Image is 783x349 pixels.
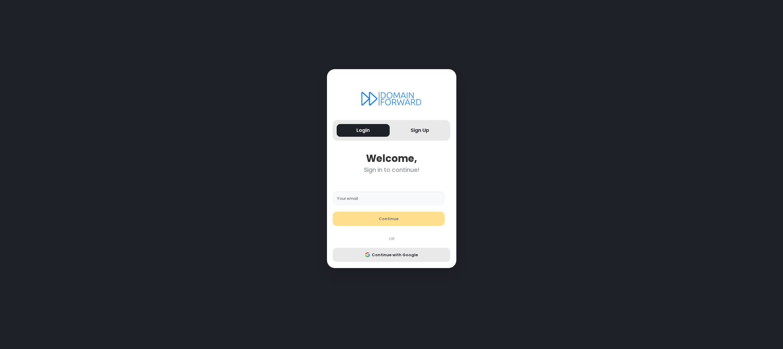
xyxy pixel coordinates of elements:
[394,124,447,137] button: Sign Up
[333,153,450,164] div: Welcome,
[333,166,450,173] div: Sign in to continue!
[333,248,450,262] button: Continue with Google
[330,236,453,242] div: OR
[337,124,390,137] button: Login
